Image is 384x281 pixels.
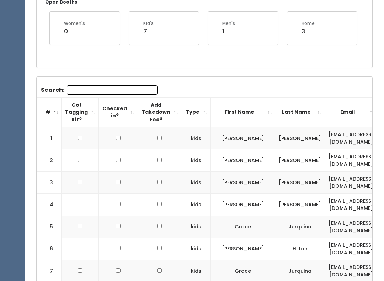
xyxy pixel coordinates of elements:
[325,216,378,238] td: [EMAIL_ADDRESS][DOMAIN_NAME]
[275,238,325,260] td: Hilton
[41,86,158,95] label: Search:
[37,194,62,216] td: 4
[275,150,325,172] td: [PERSON_NAME]
[211,98,275,127] th: First Name: activate to sort column ascending
[181,127,211,150] td: kids
[222,21,235,27] div: Men's
[37,238,62,260] td: 6
[64,27,85,36] div: 0
[181,194,211,216] td: kids
[181,216,211,238] td: kids
[62,98,99,127] th: Got Tagging Kit?: activate to sort column ascending
[37,98,62,127] th: #: activate to sort column descending
[64,21,85,27] div: Women's
[181,98,211,127] th: Type: activate to sort column ascending
[275,98,325,127] th: Last Name: activate to sort column ascending
[37,150,62,172] td: 2
[222,27,235,36] div: 1
[211,194,275,216] td: [PERSON_NAME]
[37,127,62,150] td: 1
[325,194,378,216] td: [EMAIL_ADDRESS][DOMAIN_NAME]
[138,98,181,127] th: Add Takedown Fee?: activate to sort column ascending
[37,216,62,238] td: 5
[37,172,62,194] td: 3
[181,150,211,172] td: kids
[275,127,325,150] td: [PERSON_NAME]
[143,21,154,27] div: Kid's
[325,238,378,260] td: [EMAIL_ADDRESS][DOMAIN_NAME]
[211,216,275,238] td: Grace
[325,98,378,127] th: Email: activate to sort column ascending
[325,150,378,172] td: [EMAIL_ADDRESS][DOMAIN_NAME]
[181,238,211,260] td: kids
[325,172,378,194] td: [EMAIL_ADDRESS][DOMAIN_NAME]
[211,127,275,150] td: [PERSON_NAME]
[211,172,275,194] td: [PERSON_NAME]
[275,216,325,238] td: Jurquina
[67,86,158,95] input: Search:
[275,172,325,194] td: [PERSON_NAME]
[325,127,378,150] td: [EMAIL_ADDRESS][DOMAIN_NAME]
[181,172,211,194] td: kids
[302,21,315,27] div: Home
[211,238,275,260] td: [PERSON_NAME]
[211,150,275,172] td: [PERSON_NAME]
[99,98,138,127] th: Checked in?: activate to sort column ascending
[302,27,315,36] div: 3
[275,194,325,216] td: [PERSON_NAME]
[143,27,154,36] div: 7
